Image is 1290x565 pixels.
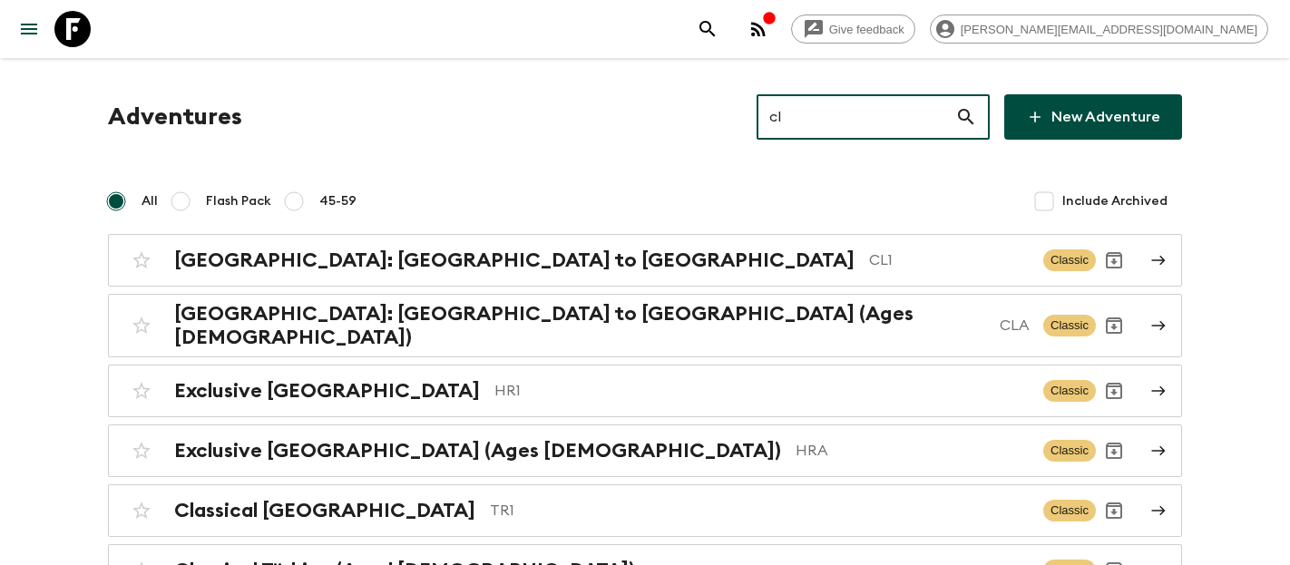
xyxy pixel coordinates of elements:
span: Classic [1043,315,1096,336]
a: New Adventure [1004,94,1182,140]
span: Flash Pack [206,192,271,210]
button: Archive [1096,433,1132,469]
a: [GEOGRAPHIC_DATA]: [GEOGRAPHIC_DATA] to [GEOGRAPHIC_DATA] (Ages [DEMOGRAPHIC_DATA])CLAClassicArchive [108,294,1182,357]
h2: [GEOGRAPHIC_DATA]: [GEOGRAPHIC_DATA] to [GEOGRAPHIC_DATA] [174,248,855,272]
button: menu [11,11,47,47]
h2: Classical [GEOGRAPHIC_DATA] [174,499,475,522]
h1: Adventures [108,99,242,135]
a: [GEOGRAPHIC_DATA]: [GEOGRAPHIC_DATA] to [GEOGRAPHIC_DATA]CL1ClassicArchive [108,234,1182,287]
p: CL1 [869,249,1029,271]
h2: [GEOGRAPHIC_DATA]: [GEOGRAPHIC_DATA] to [GEOGRAPHIC_DATA] (Ages [DEMOGRAPHIC_DATA]) [174,302,985,349]
span: [PERSON_NAME][EMAIL_ADDRESS][DOMAIN_NAME] [951,23,1267,36]
span: Classic [1043,440,1096,462]
a: Classical [GEOGRAPHIC_DATA]TR1ClassicArchive [108,484,1182,537]
span: Include Archived [1062,192,1168,210]
h2: Exclusive [GEOGRAPHIC_DATA] [174,379,480,403]
p: HR1 [494,380,1029,402]
button: Archive [1096,242,1132,278]
span: Classic [1043,249,1096,271]
p: HRA [796,440,1029,462]
p: TR1 [490,500,1029,521]
a: Exclusive [GEOGRAPHIC_DATA] (Ages [DEMOGRAPHIC_DATA])HRAClassicArchive [108,424,1182,477]
input: e.g. AR1, Argentina [757,92,955,142]
button: Archive [1096,373,1132,409]
a: Give feedback [791,15,915,44]
span: Give feedback [819,23,914,36]
a: Exclusive [GEOGRAPHIC_DATA]HR1ClassicArchive [108,365,1182,417]
button: search adventures [689,11,726,47]
span: Classic [1043,380,1096,402]
div: [PERSON_NAME][EMAIL_ADDRESS][DOMAIN_NAME] [930,15,1268,44]
button: Archive [1096,307,1132,344]
span: 45-59 [319,192,357,210]
h2: Exclusive [GEOGRAPHIC_DATA] (Ages [DEMOGRAPHIC_DATA]) [174,439,781,463]
span: Classic [1043,500,1096,521]
p: CLA [1000,315,1029,336]
button: Archive [1096,492,1132,529]
span: All [142,192,158,210]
